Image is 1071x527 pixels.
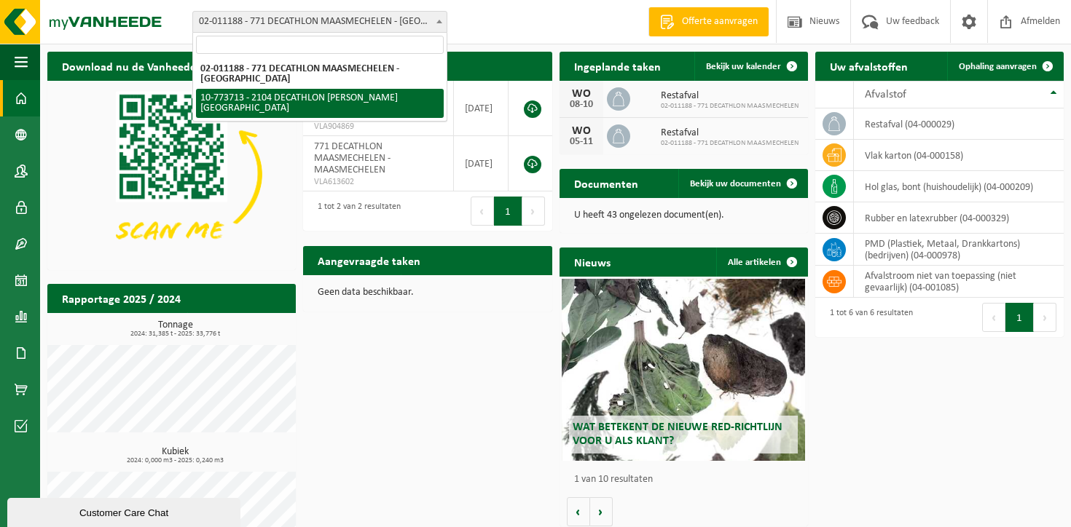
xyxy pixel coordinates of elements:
[573,421,782,447] span: Wat betekent de nieuwe RED-richtlijn voor u als klant?
[567,125,596,137] div: WO
[706,62,781,71] span: Bekijk uw kalender
[55,330,296,338] span: 2024: 31,385 t - 2025: 33,776 t
[47,52,242,80] h2: Download nu de Vanheede+ app!
[560,247,625,276] h2: Nieuws
[193,12,447,32] span: 02-011188 - 771 DECATHLON MAASMECHELEN - MAASMECHELEN
[854,108,1064,140] td: restafval (04-000029)
[815,52,922,80] h2: Uw afvalstoffen
[196,89,444,118] li: 10-773713 - 2104 DECATHLON [PERSON_NAME][GEOGRAPHIC_DATA]
[678,169,807,198] a: Bekijk uw documenten
[959,62,1037,71] span: Ophaling aanvragen
[567,100,596,110] div: 08-10
[454,81,509,136] td: [DATE]
[303,246,435,274] h2: Aangevraagde taken
[854,234,1064,266] td: PMD (Plastiek, Metaal, Drankkartons) (bedrijven) (04-000978)
[854,171,1064,202] td: hol glas, bont (huishoudelijk) (04-000209)
[55,457,296,464] span: 2024: 0,000 m3 - 2025: 0,240 m3
[648,7,769,36] a: Offerte aanvragen
[716,247,807,277] a: Alle artikelen
[854,140,1064,171] td: vlak karton (04-000158)
[1034,303,1056,332] button: Next
[454,136,509,191] td: [DATE]
[55,447,296,464] h3: Kubiek
[854,266,1064,298] td: afvalstroom niet van toepassing (niet gevaarlijk) (04-001085)
[865,89,906,100] span: Afvalstof
[560,169,653,197] h2: Documenten
[494,197,522,226] button: 1
[560,52,675,80] h2: Ingeplande taken
[854,202,1064,234] td: rubber en latexrubber (04-000329)
[471,197,494,226] button: Previous
[562,279,805,461] a: Wat betekent de nieuwe RED-richtlijn voor u als klant?
[823,301,913,333] div: 1 tot 6 van 6 resultaten
[982,303,1005,332] button: Previous
[47,284,195,312] h2: Rapportage 2025 / 2024
[661,127,799,139] span: Restafval
[678,15,761,29] span: Offerte aanvragen
[310,195,401,227] div: 1 tot 2 van 2 resultaten
[314,141,391,175] span: 771 DECATHLON MAASMECHELEN - MAASMECHELEN
[574,210,793,221] p: U heeft 43 ongelezen document(en).
[661,102,799,111] span: 02-011188 - 771 DECATHLON MAASMECHELEN
[314,176,442,188] span: VLA613602
[196,60,444,89] li: 02-011188 - 771 DECATHLON MAASMECHELEN - [GEOGRAPHIC_DATA]
[590,497,613,526] button: Volgende
[690,179,781,189] span: Bekijk uw documenten
[694,52,807,81] a: Bekijk uw kalender
[947,52,1062,81] a: Ophaling aanvragen
[567,88,596,100] div: WO
[522,197,545,226] button: Next
[567,137,596,147] div: 05-11
[574,475,801,485] p: 1 van 10 resultaten
[7,495,243,527] iframe: chat widget
[661,90,799,102] span: Restafval
[192,11,447,33] span: 02-011188 - 771 DECATHLON MAASMECHELEN - MAASMECHELEN
[567,497,590,526] button: Vorige
[187,312,294,341] a: Bekijk rapportage
[1005,303,1034,332] button: 1
[47,81,296,267] img: Download de VHEPlus App
[314,121,442,132] span: VLA904869
[318,288,537,298] p: Geen data beschikbaar.
[55,320,296,338] h3: Tonnage
[661,139,799,148] span: 02-011188 - 771 DECATHLON MAASMECHELEN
